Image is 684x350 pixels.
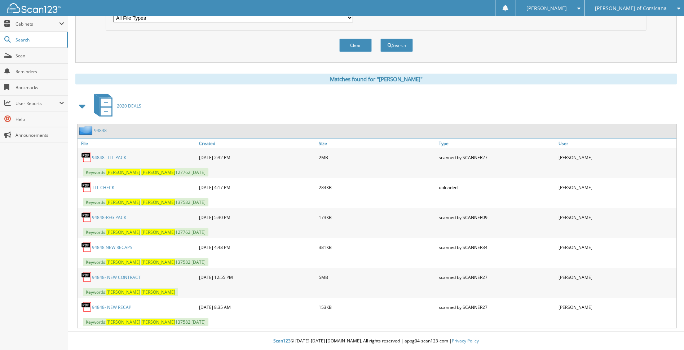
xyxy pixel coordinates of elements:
div: [DATE] 5:30 PM [197,210,317,224]
span: [PERSON_NAME] [141,229,175,235]
span: [PERSON_NAME] [141,319,175,325]
a: User [557,139,676,148]
span: Keywords: 137582 [DATE] [83,258,208,266]
span: Bookmarks [16,84,64,91]
span: User Reports [16,100,59,106]
a: 94848- NEW RECAP [92,304,131,310]
div: 153KB [317,300,437,314]
div: [PERSON_NAME] [557,270,676,284]
div: scanned by SCANNER27 [437,300,557,314]
div: [PERSON_NAME] [557,150,676,165]
span: Scan [16,53,64,59]
div: scanned by SCANNER27 [437,270,557,284]
span: Keywords: 127762 [DATE] [83,168,208,176]
span: Help [16,116,64,122]
span: Keywords: 137582 [DATE] [83,318,208,326]
img: PDF.png [81,302,92,312]
div: [PERSON_NAME] [557,300,676,314]
a: Created [197,139,317,148]
div: [DATE] 4:17 PM [197,180,317,194]
div: 284KB [317,180,437,194]
a: 94848 NEW RECAPS [92,244,132,250]
img: PDF.png [81,152,92,163]
span: Reminders [16,69,64,75]
span: Keywords: 127762 [DATE] [83,228,208,236]
span: [PERSON_NAME] [106,289,140,295]
img: PDF.png [81,272,92,283]
span: Announcements [16,132,64,138]
span: [PERSON_NAME] [106,259,140,265]
img: scan123-logo-white.svg [7,3,61,13]
div: [PERSON_NAME] [557,180,676,194]
span: [PERSON_NAME] of Corsicana [595,6,667,10]
span: [PERSON_NAME] [141,289,175,295]
div: scanned by SCANNER34 [437,240,557,254]
div: [DATE] 8:35 AM [197,300,317,314]
span: [PERSON_NAME] [141,169,175,175]
span: Cabinets [16,21,59,27]
a: 2020 DEALS [90,92,141,120]
div: 5MB [317,270,437,284]
div: [DATE] 2:32 PM [197,150,317,165]
div: scanned by SCANNER27 [437,150,557,165]
div: [DATE] 12:55 PM [197,270,317,284]
a: File [78,139,197,148]
span: [PERSON_NAME] [141,259,175,265]
img: PDF.png [81,242,92,253]
button: Clear [339,39,372,52]
img: folder2.png [79,126,94,135]
div: Matches found for "[PERSON_NAME]" [75,74,677,84]
span: Search [16,37,63,43]
a: 94848 [94,127,107,134]
span: Keywords: [83,288,178,296]
a: 94848- NEW CONTRACT [92,274,141,280]
span: [PERSON_NAME] [106,229,140,235]
a: TTL CHECK [92,184,114,191]
a: 94848- TTL PACK [92,154,126,161]
div: 381KB [317,240,437,254]
div: 2MB [317,150,437,165]
iframe: Chat Widget [648,315,684,350]
button: Search [380,39,413,52]
a: Type [437,139,557,148]
div: [PERSON_NAME] [557,210,676,224]
span: [PERSON_NAME] [106,199,140,205]
a: Size [317,139,437,148]
div: scanned by SCANNER09 [437,210,557,224]
span: Keywords: 137582 [DATE] [83,198,208,206]
div: uploaded [437,180,557,194]
span: [PERSON_NAME] [106,169,140,175]
div: © [DATE]-[DATE] [DOMAIN_NAME]. All rights reserved | appg04-scan123-com | [68,332,684,350]
span: 2020 DEALS [117,103,141,109]
span: [PERSON_NAME] [526,6,567,10]
div: 173KB [317,210,437,224]
span: [PERSON_NAME] [141,199,175,205]
span: Scan123 [273,338,291,344]
a: 94848-REG PACK [92,214,126,220]
a: Privacy Policy [452,338,479,344]
span: [PERSON_NAME] [106,319,140,325]
img: PDF.png [81,212,92,223]
img: PDF.png [81,182,92,193]
div: [PERSON_NAME] [557,240,676,254]
div: [DATE] 4:48 PM [197,240,317,254]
